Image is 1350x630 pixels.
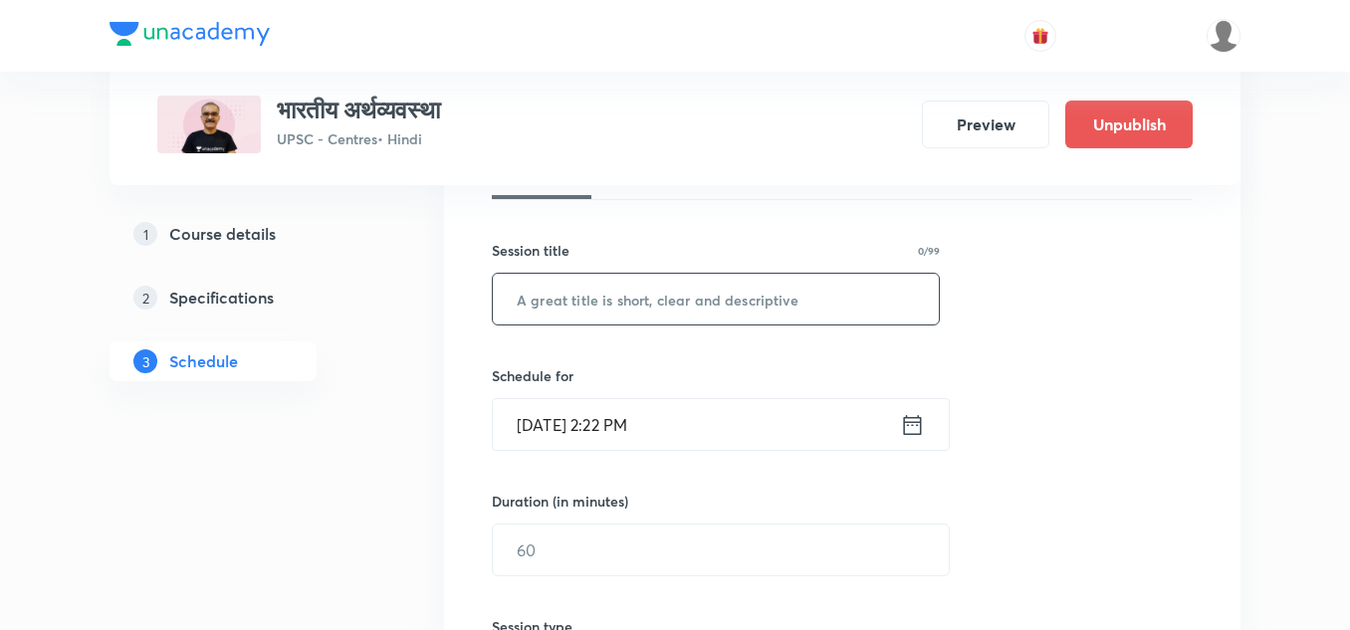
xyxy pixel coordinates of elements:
[133,286,157,310] p: 2
[157,96,261,153] img: 397E8D08-550A-461A-84AA-015580567EEB_plus.png
[1024,20,1056,52] button: avatar
[918,246,940,256] p: 0/99
[169,349,238,373] h5: Schedule
[110,22,270,51] a: Company Logo
[493,525,949,575] input: 60
[492,491,628,512] h6: Duration (in minutes)
[169,222,276,246] h5: Course details
[133,349,157,373] p: 3
[492,365,940,386] h6: Schedule for
[277,96,440,124] h3: भारतीय अर्थव्यवस्था
[110,278,380,317] a: 2Specifications
[277,128,440,149] p: UPSC - Centres • Hindi
[1065,101,1193,148] button: Unpublish
[1207,19,1240,53] img: amit tripathi
[1031,27,1049,45] img: avatar
[110,214,380,254] a: 1Course details
[169,286,274,310] h5: Specifications
[922,101,1049,148] button: Preview
[133,222,157,246] p: 1
[493,274,939,324] input: A great title is short, clear and descriptive
[492,240,569,261] h6: Session title
[110,22,270,46] img: Company Logo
